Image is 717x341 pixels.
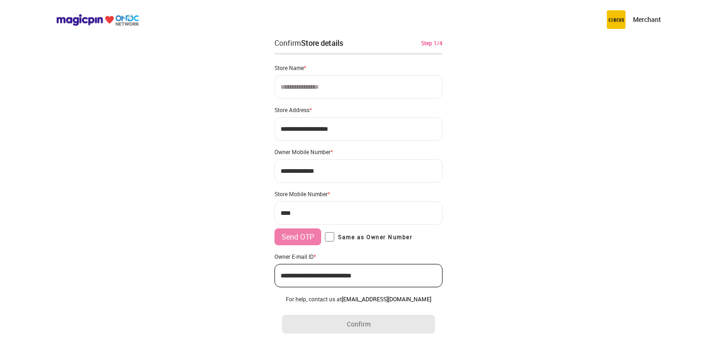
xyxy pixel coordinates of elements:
[325,232,334,242] input: Same as Owner Number
[274,148,443,156] div: Owner Mobile Number
[633,15,661,24] p: Merchant
[56,14,139,26] img: ondc-logo-new-small.8a59708e.svg
[607,10,626,29] img: circus.b677b59b.png
[282,295,435,303] div: For help, contact us at
[325,232,412,242] label: Same as Owner Number
[274,253,443,260] div: Owner E-mail ID
[282,315,435,334] button: Confirm
[274,228,321,245] button: Send OTP
[274,190,443,198] div: Store Mobile Number
[342,295,431,303] a: [EMAIL_ADDRESS][DOMAIN_NAME]
[274,106,443,114] div: Store Address
[274,37,343,49] div: Confirm
[421,39,443,47] div: Step 1/4
[274,64,443,71] div: Store Name
[301,38,343,48] div: Store details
